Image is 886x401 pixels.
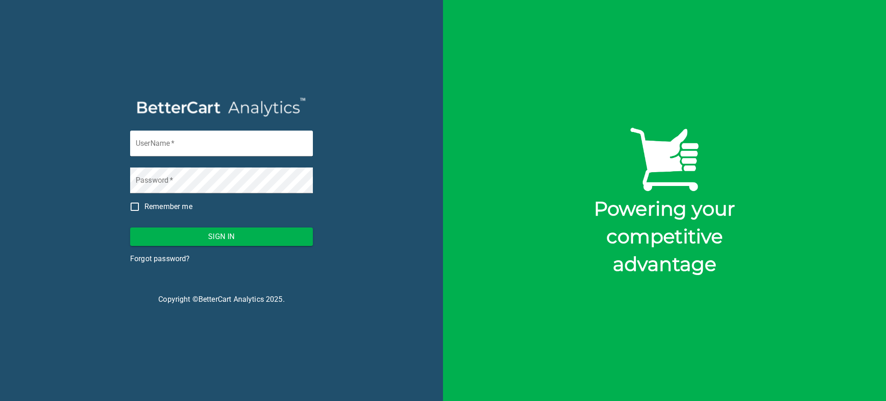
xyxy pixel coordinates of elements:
img: BetterCart Analytics Logo [130,96,313,119]
span: Remember me [144,201,192,212]
p: Copyright © 2025 . [130,294,313,305]
img: BetterCart [628,123,701,195]
button: Sign In [130,227,313,246]
a: BetterCart Analytics [198,295,264,304]
span: Sign In [138,230,305,243]
div: Powering your competitive advantage [554,195,775,278]
a: Forgot password? [130,253,190,264]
